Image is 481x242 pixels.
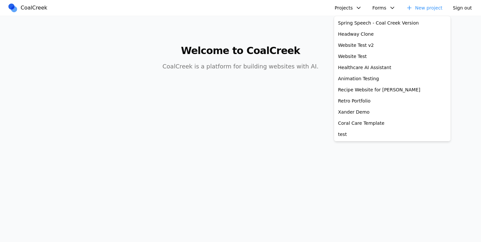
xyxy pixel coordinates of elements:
a: test [335,129,449,140]
div: Projects [334,16,451,141]
a: New project [402,3,447,13]
a: Gridfall Prompt Test [335,140,449,151]
a: Healthcare AI Assistant [335,62,449,73]
a: Website Test [335,51,449,62]
button: Sign out [449,3,476,13]
a: CoalCreek [8,3,50,13]
a: Spring Speech - Coal Creek Version [335,17,449,28]
a: Retro Portfolio [335,95,449,106]
a: Xander Demo [335,106,449,118]
h1: Welcome to CoalCreek [115,45,366,57]
span: CoalCreek [21,4,47,12]
a: Website Test v2 [335,40,449,51]
a: Headway Clone [335,28,449,40]
a: Animation Testing [335,73,449,84]
a: Recipe Website for [PERSON_NAME] [335,84,449,95]
button: Projects [331,3,366,13]
p: CoalCreek is a platform for building websites with AI. [115,62,366,71]
button: Forms [368,3,400,13]
a: Coral Care Template [335,118,449,129]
